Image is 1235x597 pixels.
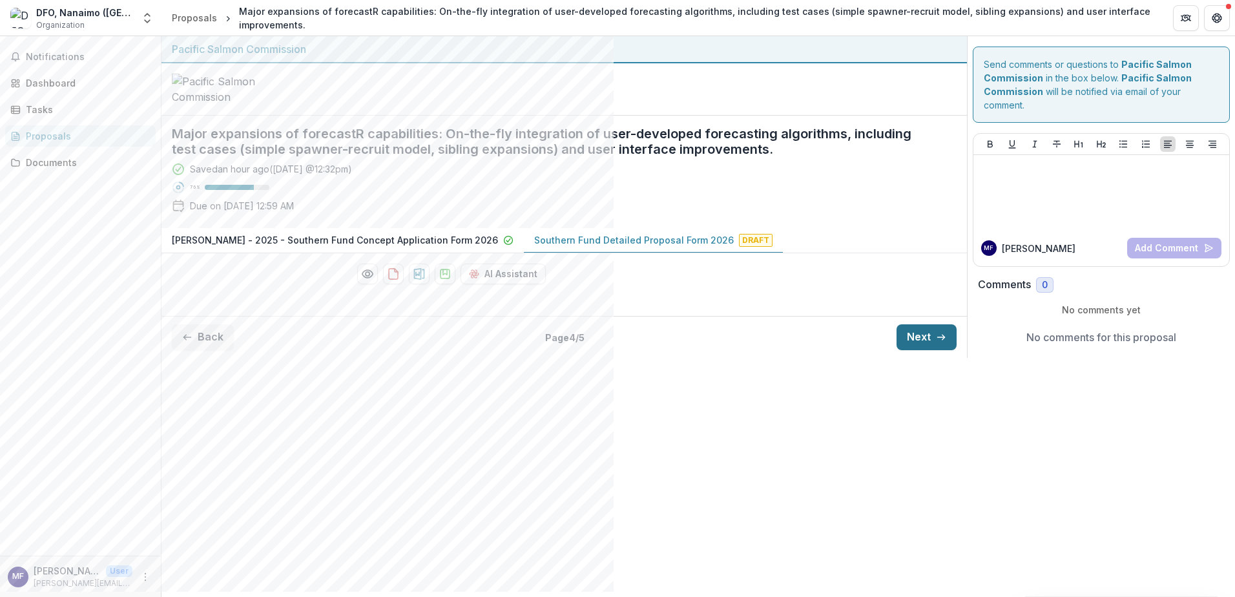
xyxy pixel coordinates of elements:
[534,233,734,247] p: Southern Fund Detailed Proposal Form 2026
[138,569,153,585] button: More
[5,99,156,120] a: Tasks
[545,331,585,344] p: Page 4 / 5
[172,41,957,57] div: Pacific Salmon Commission
[106,565,132,577] p: User
[172,324,234,350] button: Back
[1160,136,1176,152] button: Align Left
[138,5,156,31] button: Open entity switcher
[1042,280,1048,291] span: 0
[5,152,156,173] a: Documents
[982,136,998,152] button: Bold
[409,264,430,284] button: download-proposal
[1004,136,1020,152] button: Underline
[383,264,404,284] button: download-proposal
[172,74,301,105] img: Pacific Salmon Commission
[172,126,936,157] h2: Major expansions of forecastR capabilities: On-the-fly integration of user-developed forecasting ...
[190,162,352,176] div: Saved an hour ago ( [DATE] @ 12:32pm )
[10,8,31,28] img: DFO, Nanaimo (Pacific Biological Station)
[435,264,455,284] button: download-proposal
[1049,136,1064,152] button: Strike
[26,156,145,169] div: Documents
[5,125,156,147] a: Proposals
[1071,136,1086,152] button: Heading 1
[357,264,378,284] button: Preview a7ecf129-96eb-4eca-92c7-36e0bf37a2b6-3.pdf
[1182,136,1198,152] button: Align Center
[984,245,993,251] div: Michael Folkes
[34,578,132,589] p: [PERSON_NAME][EMAIL_ADDRESS][PERSON_NAME][DOMAIN_NAME]
[5,72,156,94] a: Dashboard
[461,264,546,284] button: AI Assistant
[190,199,294,213] p: Due on [DATE] 12:59 AM
[1116,136,1131,152] button: Bullet List
[1127,238,1221,258] button: Add Comment
[172,233,498,247] p: [PERSON_NAME] - 2025 - Southern Fund Concept Application Form 2026
[239,5,1152,32] div: Major expansions of forecastR capabilities: On-the-fly integration of user-developed forecasting ...
[978,278,1031,291] h2: Comments
[5,47,156,67] button: Notifications
[897,324,957,350] button: Next
[12,572,24,581] div: Michael Folkes
[36,19,85,31] span: Organization
[1205,136,1220,152] button: Align Right
[1026,330,1176,345] p: No comments for this proposal
[978,303,1225,317] p: No comments yet
[26,129,145,143] div: Proposals
[973,47,1230,123] div: Send comments or questions to in the box below. will be notified via email of your comment.
[1138,136,1154,152] button: Ordered List
[167,8,222,27] a: Proposals
[190,183,200,192] p: 76 %
[34,564,101,578] p: [PERSON_NAME]
[1173,5,1199,31] button: Partners
[26,52,150,63] span: Notifications
[1027,136,1043,152] button: Italicize
[1094,136,1109,152] button: Heading 2
[26,76,145,90] div: Dashboard
[172,11,217,25] div: Proposals
[739,234,773,247] span: Draft
[1204,5,1230,31] button: Get Help
[1002,242,1075,255] p: [PERSON_NAME]
[167,2,1157,34] nav: breadcrumb
[36,6,133,19] div: DFO, Nanaimo ([GEOGRAPHIC_DATA])
[26,103,145,116] div: Tasks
